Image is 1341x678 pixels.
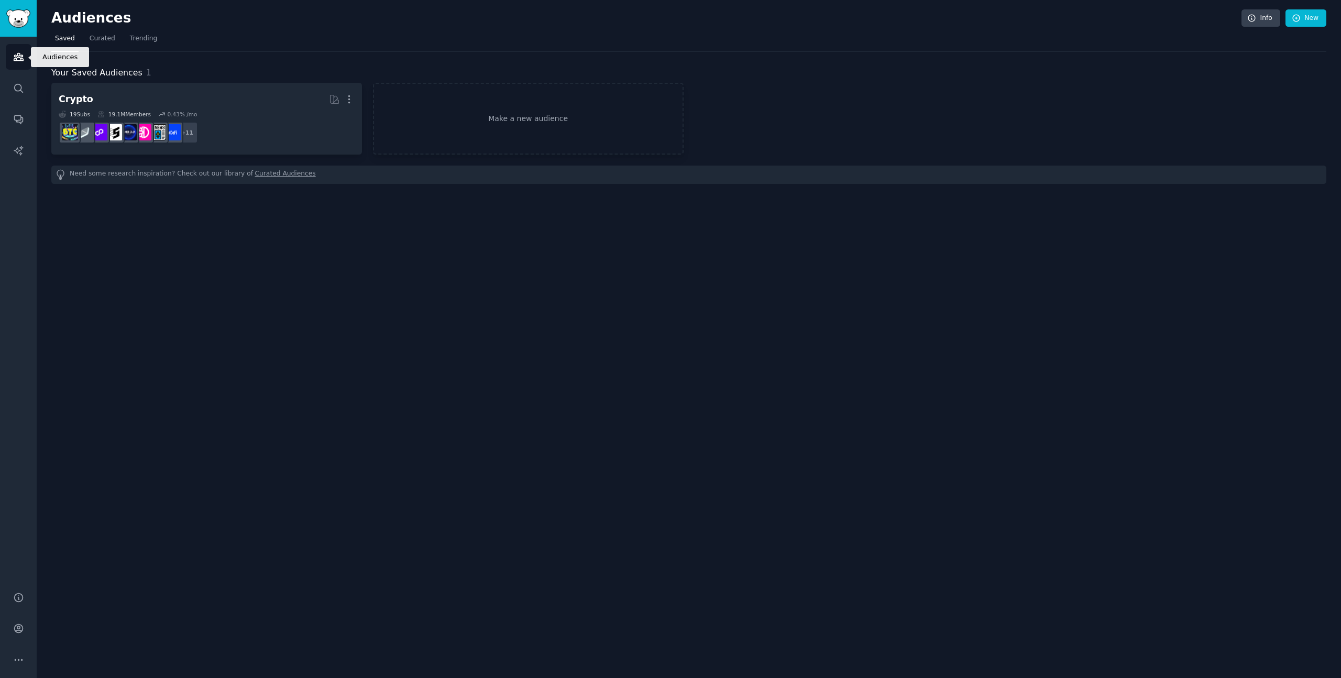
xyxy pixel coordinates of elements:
div: Need some research inspiration? Check out our library of [51,166,1326,184]
img: Crypto_General [62,124,78,140]
span: Trending [130,34,157,43]
img: CryptoNews [150,124,166,140]
div: + 11 [176,122,198,144]
span: 1 [146,68,151,78]
h2: Audiences [51,10,1241,27]
a: Curated [86,30,119,52]
span: Your Saved Audiences [51,67,142,80]
div: 19 Sub s [59,111,90,118]
div: 0.43 % /mo [167,111,197,118]
img: ethstaker [106,124,122,140]
a: Curated Audiences [255,169,316,180]
span: Saved [55,34,75,43]
a: Info [1241,9,1280,27]
img: ethfinance [76,124,93,140]
a: New [1285,9,1326,27]
a: Crypto19Subs19.1MMembers0.43% /mo+11defi_CryptoNewsdefiblockchainweb3ethstaker0xPolygonethfinance... [51,83,362,155]
a: Saved [51,30,79,52]
img: defi_ [164,124,181,140]
img: 0xPolygon [91,124,107,140]
div: 19.1M Members [97,111,151,118]
img: web3 [120,124,137,140]
a: Make a new audience [373,83,684,155]
img: GummySearch logo [6,9,30,28]
img: defiblockchain [135,124,151,140]
span: Curated [90,34,115,43]
div: Crypto [59,93,93,106]
a: Trending [126,30,161,52]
